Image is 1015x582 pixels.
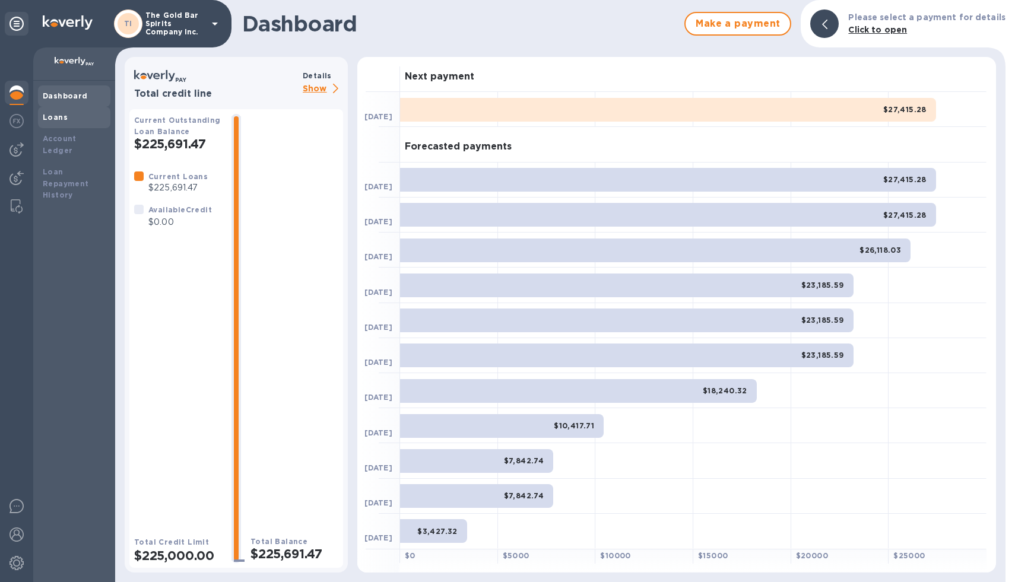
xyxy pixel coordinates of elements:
[364,533,392,542] b: [DATE]
[148,205,212,214] b: Available Credit
[364,358,392,367] b: [DATE]
[698,551,728,560] b: $ 15000
[134,548,222,563] h2: $225,000.00
[242,11,678,36] h1: Dashboard
[134,136,222,151] h2: $225,691.47
[684,12,791,36] button: Make a payment
[893,551,925,560] b: $ 25000
[859,246,901,255] b: $26,118.03
[600,551,630,560] b: $ 10000
[148,182,208,194] p: $225,691.47
[801,281,844,290] b: $23,185.59
[554,421,594,430] b: $10,417.71
[303,71,332,80] b: Details
[43,167,89,200] b: Loan Repayment History
[703,386,747,395] b: $18,240.32
[504,456,544,465] b: $7,842.74
[364,217,392,226] b: [DATE]
[364,252,392,261] b: [DATE]
[801,351,844,360] b: $23,185.59
[303,82,343,97] p: Show
[405,141,512,152] h3: Forecasted payments
[134,116,221,136] b: Current Outstanding Loan Balance
[9,114,24,128] img: Foreign exchange
[883,175,927,184] b: $27,415.28
[417,527,458,536] b: $3,427.32
[250,537,307,546] b: Total Balance
[43,134,77,155] b: Account Ledger
[148,172,208,181] b: Current Loans
[364,112,392,121] b: [DATE]
[405,71,474,82] h3: Next payment
[364,323,392,332] b: [DATE]
[848,12,1006,22] b: Please select a payment for details
[124,19,132,28] b: TI
[364,428,392,437] b: [DATE]
[883,211,927,220] b: $27,415.28
[695,17,781,31] span: Make a payment
[796,551,828,560] b: $ 20000
[43,15,93,30] img: Logo
[364,182,392,191] b: [DATE]
[364,393,392,402] b: [DATE]
[848,25,907,34] b: Click to open
[364,288,392,297] b: [DATE]
[43,113,68,122] b: Loans
[250,546,338,561] h2: $225,691.47
[405,551,415,560] b: $ 0
[364,498,392,507] b: [DATE]
[364,463,392,472] b: [DATE]
[145,11,205,36] p: The Gold Bar Spirits Company Inc.
[43,91,88,100] b: Dashboard
[134,88,298,100] h3: Total credit line
[503,551,529,560] b: $ 5000
[801,316,844,325] b: $23,185.59
[134,538,209,546] b: Total Credit Limit
[883,105,927,114] b: $27,415.28
[148,216,212,228] p: $0.00
[5,12,28,36] div: Unpin categories
[504,491,544,500] b: $7,842.74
